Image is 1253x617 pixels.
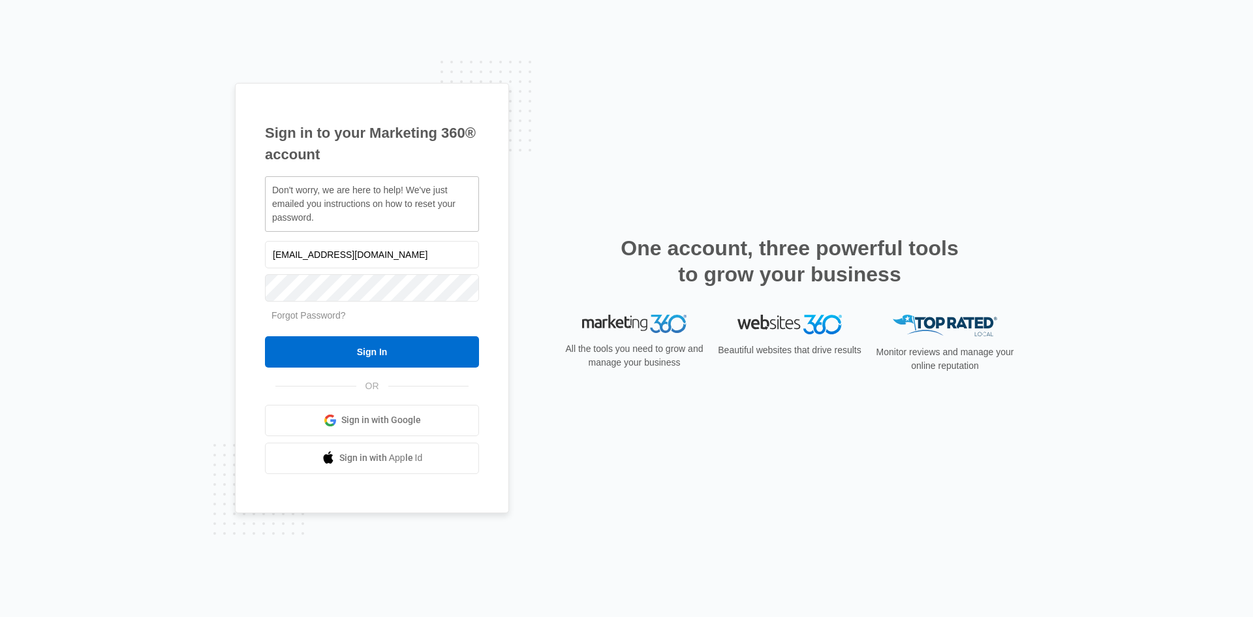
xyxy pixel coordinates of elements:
h2: One account, three powerful tools to grow your business [617,235,963,287]
img: Marketing 360 [582,315,687,333]
span: Sign in with Apple Id [339,451,423,465]
p: Monitor reviews and manage your online reputation [872,345,1018,373]
p: All the tools you need to grow and manage your business [561,342,707,370]
span: Sign in with Google [341,413,421,427]
a: Forgot Password? [271,310,346,321]
img: Top Rated Local [893,315,997,336]
span: OR [356,379,388,393]
span: Don't worry, we are here to help! We've just emailed you instructions on how to reset your password. [272,185,456,223]
p: Beautiful websites that drive results [717,343,863,357]
input: Email [265,241,479,268]
h1: Sign in to your Marketing 360® account [265,122,479,165]
input: Sign In [265,336,479,368]
img: Websites 360 [737,315,842,334]
a: Sign in with Apple Id [265,443,479,474]
a: Sign in with Google [265,405,479,436]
